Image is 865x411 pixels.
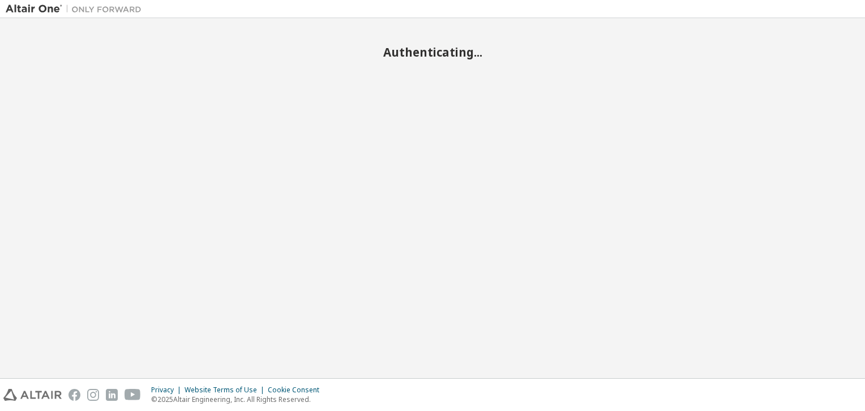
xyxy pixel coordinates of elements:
[106,389,118,401] img: linkedin.svg
[6,3,147,15] img: Altair One
[87,389,99,401] img: instagram.svg
[125,389,141,401] img: youtube.svg
[3,389,62,401] img: altair_logo.svg
[268,386,326,395] div: Cookie Consent
[151,395,326,404] p: © 2025 Altair Engineering, Inc. All Rights Reserved.
[6,45,859,59] h2: Authenticating...
[185,386,268,395] div: Website Terms of Use
[68,389,80,401] img: facebook.svg
[151,386,185,395] div: Privacy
